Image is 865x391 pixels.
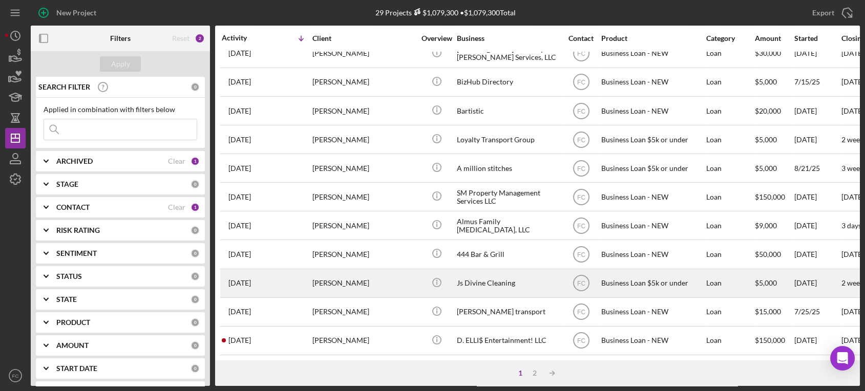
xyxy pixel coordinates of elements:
div: [PERSON_NAME] [312,69,415,96]
text: FC [577,193,585,201]
div: 7/15/25 [794,69,840,96]
time: 2025-08-19 23:31 [228,250,251,258]
div: Business Loan - NEW [601,298,704,325]
div: SM Property Management Services LLC [457,183,559,210]
div: Business Loan $5k or under [601,270,704,297]
div: Loan [706,97,754,124]
div: Overview [417,34,456,42]
time: 3 days [841,221,861,230]
div: 0 [191,318,200,327]
div: [DATE] [794,97,840,124]
div: Business Loan - NEW [601,212,704,239]
span: $5,000 [755,77,777,86]
b: CONTACT [56,203,90,211]
time: [DATE] [841,49,864,57]
div: [PERSON_NAME] [312,212,415,239]
text: FC [577,79,585,86]
text: FC [577,280,585,287]
div: [DATE] [794,327,840,354]
div: 0 [191,82,200,92]
div: Loyalty Transport Group [457,126,559,153]
time: 2025-08-28 05:21 [228,78,251,86]
time: [DATE] [841,336,864,344]
time: [DATE] [841,250,864,258]
div: 8/21/25 [794,155,840,182]
div: [PERSON_NAME] [312,126,415,153]
div: Amount [755,34,793,42]
button: Export [802,3,860,23]
div: Loan [706,40,754,67]
div: Applied in combination with filters below [44,105,197,114]
div: Business Loan - NEW [601,327,704,354]
b: START DATE [56,364,97,373]
div: 0 [191,364,200,373]
time: 2025-08-12 16:31 [228,279,251,287]
div: [DATE] [794,40,840,67]
time: 2025-07-29 15:09 [228,308,251,316]
b: STATE [56,295,77,303]
div: Open Intercom Messenger [830,346,855,371]
div: [DATE] [794,212,840,239]
div: Category [706,34,754,42]
div: Reset [172,34,189,42]
time: 2025-08-26 20:00 [228,107,251,115]
div: 0 [191,341,200,350]
div: [PERSON_NAME] [312,298,415,325]
div: Business Loan $5k or under [601,126,704,153]
span: $30,000 [755,49,781,57]
span: $150,000 [755,336,785,344]
div: Business Loan - NEW [601,97,704,124]
time: 2025-07-27 18:13 [228,336,251,344]
b: RISK RATING [56,226,100,234]
div: Started [794,34,840,42]
span: $15,000 [755,307,781,316]
div: Business Loan - NEW [601,183,704,210]
div: [PERSON_NAME] [312,241,415,268]
span: $50,000 [755,250,781,258]
b: SEARCH FILTER [38,83,90,91]
div: [PERSON_NAME] [312,155,415,182]
div: [PERSON_NAME] [312,97,415,124]
div: [DATE] [794,241,840,268]
div: Loan [706,183,754,210]
div: 2 [528,369,542,377]
b: ARCHIVED [56,157,93,165]
div: Business Loan - NEW [601,241,704,268]
div: [PERSON_NAME] [312,270,415,297]
div: 444 Bar & Grill [457,241,559,268]
div: Client [312,34,415,42]
div: [DATE] [794,270,840,297]
div: Loan [706,298,754,325]
text: FC [577,50,585,57]
div: 7/25/25 [794,298,840,325]
time: [DATE] [841,106,864,115]
span: $5,000 [755,278,777,287]
div: Loan [706,155,754,182]
time: 2025-08-20 16:03 [228,222,251,230]
text: FC [577,136,585,143]
b: AMOUNT [56,341,89,350]
div: New Project [56,3,96,23]
div: [PERSON_NAME] [312,183,415,210]
div: 29 Projects • $1,079,300 Total [375,8,516,17]
div: Js Divine Cleaning [457,270,559,297]
div: Activity [222,34,267,42]
div: [PERSON_NAME] [312,327,415,354]
div: Bartistic [457,97,559,124]
button: New Project [31,3,107,23]
span: $5,000 [755,135,777,144]
div: Loan [706,69,754,96]
div: Business [457,34,559,42]
b: STAGE [56,180,78,188]
div: Almus Family [MEDICAL_DATA], LLC [457,212,559,239]
span: $150,000 [755,192,785,201]
div: 1 [191,203,200,212]
div: Product [601,34,704,42]
time: [DATE] [841,77,864,86]
div: BizHub Directory [457,69,559,96]
div: Business Loan - NEW [601,69,704,96]
div: Contact [562,34,600,42]
div: Clear [168,157,185,165]
time: 2025-08-26 07:52 [228,136,251,144]
div: [DATE] [794,126,840,153]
